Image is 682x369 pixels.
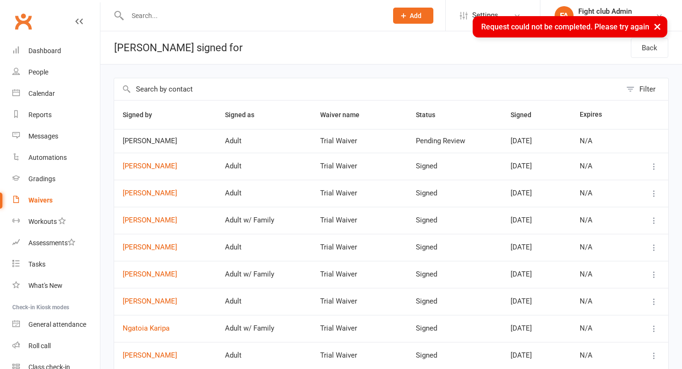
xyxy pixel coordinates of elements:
div: N/A [580,216,619,224]
a: [PERSON_NAME] [123,297,208,305]
a: [PERSON_NAME] [123,351,208,360]
a: General attendance kiosk mode [12,314,100,335]
button: Status [416,109,446,120]
a: Tasks [12,254,100,275]
input: Search by contact [114,78,621,100]
div: Assessments [28,239,75,247]
div: Trial Waiver [320,351,399,360]
div: Jiu Jitsu Works PTY LTD [578,16,649,24]
td: Signed [407,207,502,234]
td: Signed [407,288,502,315]
div: Trial Waiver [320,270,399,278]
td: Signed [407,315,502,342]
div: N/A [580,324,619,332]
td: Adult [216,288,311,315]
a: Clubworx [11,9,35,33]
div: Fight club Admin [578,7,649,16]
button: Filter [621,78,668,100]
button: Signed [511,109,542,120]
div: Filter [639,83,655,95]
th: Expires [571,101,628,129]
a: [PERSON_NAME] [123,270,208,278]
a: Messages [12,126,100,147]
div: N/A [580,243,619,251]
span: [DATE] [511,297,532,305]
div: N/A [580,189,619,197]
td: Adult [216,342,311,369]
span: [DATE] [511,270,532,278]
td: Pending Review [407,129,502,153]
a: Waivers [12,190,100,211]
a: [PERSON_NAME] [123,216,208,224]
a: What's New [12,275,100,296]
span: Add [410,12,422,19]
td: Adult [216,234,311,261]
a: Ngatoia Karipa [123,324,208,332]
input: Search... [125,9,381,22]
td: Adult [216,129,311,153]
div: N/A [580,351,619,360]
div: Calendar [28,90,55,97]
span: [DATE] [511,351,532,360]
td: Signed [407,261,502,288]
span: [DATE] [511,162,532,170]
div: N/A [580,297,619,305]
div: Trial Waiver [320,324,399,332]
td: Adult w/ Family [216,315,311,342]
span: [PERSON_NAME] [123,137,208,145]
div: Request could not be completed. Please try again [473,16,667,37]
span: Signed by [123,111,162,119]
td: Signed [407,180,502,207]
div: Trial Waiver [320,216,399,224]
button: × [649,16,666,37]
span: [DATE] [511,137,532,145]
div: Workouts [28,218,57,225]
div: Tasks [28,260,45,268]
td: Adult [216,180,311,207]
div: Trial Waiver [320,137,399,145]
span: Signed as [225,111,265,119]
span: Waiver name [320,111,370,119]
span: Status [416,111,446,119]
td: Adult w/ Family [216,261,311,288]
a: Dashboard [12,40,100,62]
div: Gradings [28,175,55,183]
div: Trial Waiver [320,243,399,251]
a: Gradings [12,168,100,190]
div: N/A [580,137,619,145]
button: Signed by [123,109,162,120]
td: Signed [407,342,502,369]
div: General attendance [28,321,86,328]
span: Signed [511,111,542,119]
span: [DATE] [511,243,532,251]
span: [DATE] [511,216,532,224]
div: Messages [28,132,58,140]
div: N/A [580,162,619,170]
a: Calendar [12,83,100,104]
div: Waivers [28,196,53,204]
button: Signed as [225,109,265,120]
a: People [12,62,100,83]
a: Assessments [12,232,100,254]
td: Signed [407,234,502,261]
span: [DATE] [511,324,532,332]
a: [PERSON_NAME] [123,162,208,170]
a: Reports [12,104,100,126]
div: Reports [28,111,52,119]
div: Roll call [28,342,51,350]
td: Adult w/ Family [216,207,311,234]
div: [PERSON_NAME] signed for [100,31,242,64]
div: Trial Waiver [320,162,399,170]
div: What's New [28,282,63,289]
button: Add [393,8,433,24]
span: Settings [472,5,498,26]
div: Trial Waiver [320,189,399,197]
a: [PERSON_NAME] [123,189,208,197]
div: People [28,68,48,76]
span: [DATE] [511,189,532,197]
div: Automations [28,154,67,161]
div: Trial Waiver [320,297,399,305]
td: Signed [407,153,502,180]
a: Back [631,38,668,58]
div: Dashboard [28,47,61,55]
